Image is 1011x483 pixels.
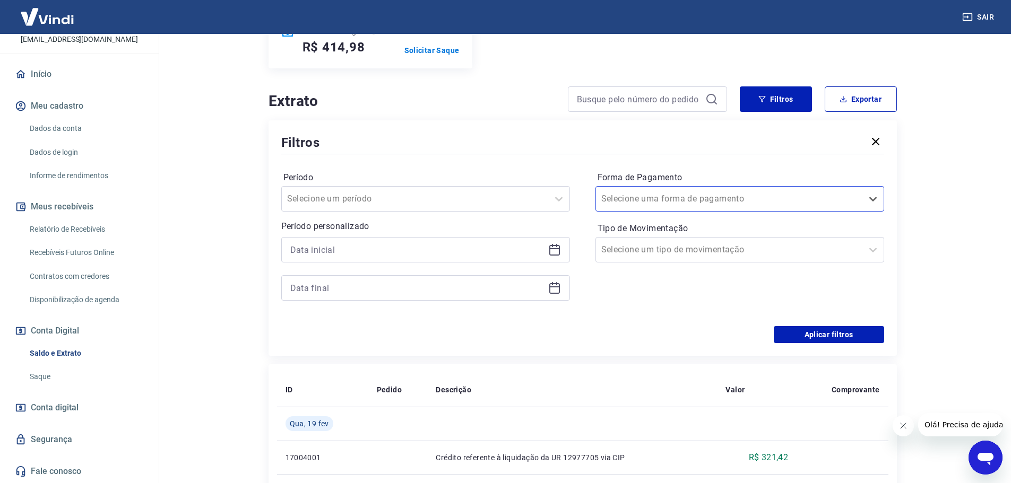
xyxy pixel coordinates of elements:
[832,384,879,395] p: Comprovante
[21,34,138,45] p: [EMAIL_ADDRESS][DOMAIN_NAME]
[725,384,745,395] p: Valor
[13,396,146,419] a: Conta digital
[290,280,544,296] input: Data final
[269,91,555,112] h4: Extrato
[25,343,146,364] a: Saldo e Extrato
[25,266,146,287] a: Contratos com credores
[436,384,471,395] p: Descrição
[13,195,146,218] button: Meus recebíveis
[13,94,146,118] button: Meu cadastro
[749,451,789,464] p: R$ 321,42
[281,134,321,151] h5: Filtros
[290,418,329,429] span: Qua, 19 fev
[598,222,882,235] label: Tipo de Movimentação
[13,1,82,33] img: Vindi
[25,142,146,163] a: Dados de login
[303,39,365,56] h5: R$ 414,98
[377,384,402,395] p: Pedido
[283,171,568,184] label: Período
[774,326,884,343] button: Aplicar filtros
[25,242,146,264] a: Recebíveis Futuros Online
[893,415,914,436] iframe: Fechar mensagem
[13,428,146,451] a: Segurança
[740,86,812,112] button: Filtros
[25,118,146,139] a: Dados da conta
[6,7,89,16] span: Olá! Precisa de ajuda?
[25,289,146,311] a: Disponibilização de agenda
[825,86,897,112] button: Exportar
[13,460,146,483] a: Fale conosco
[290,242,544,258] input: Data inicial
[404,45,460,56] a: Solicitar Saque
[25,218,146,240] a: Relatório de Recebíveis
[577,91,701,107] input: Busque pelo número do pedido
[281,220,570,233] p: Período personalizado
[436,452,708,463] p: Crédito referente à liquidação da UR 12977705 via CIP
[286,384,293,395] p: ID
[13,319,146,343] button: Conta Digital
[286,452,360,463] p: 17004001
[25,165,146,187] a: Informe de rendimentos
[969,441,1003,475] iframe: Botão para abrir a janela de mensagens
[25,366,146,388] a: Saque
[598,171,882,184] label: Forma de Pagamento
[918,413,1003,436] iframe: Mensagem da empresa
[960,7,998,27] button: Sair
[31,400,79,415] span: Conta digital
[13,63,146,86] a: Início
